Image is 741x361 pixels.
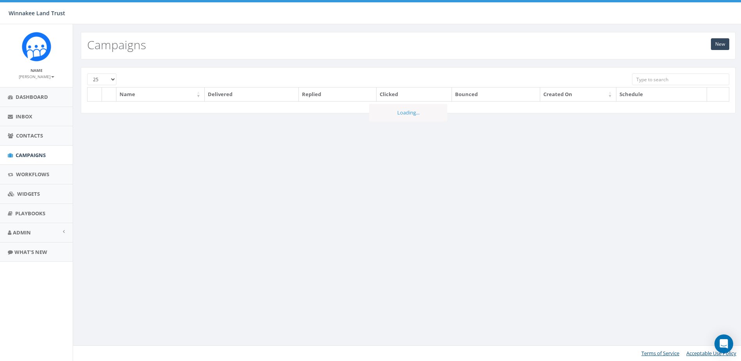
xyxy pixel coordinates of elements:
div: Loading... [369,104,447,122]
h2: Campaigns [87,38,146,51]
span: Workflows [16,171,49,178]
a: Acceptable Use Policy [686,350,736,357]
div: Open Intercom Messenger [714,334,733,353]
span: What's New [14,248,47,256]
a: New [711,38,729,50]
th: Replied [299,88,377,101]
span: Contacts [16,132,43,139]
span: Admin [13,229,31,236]
span: Widgets [17,190,40,197]
a: [PERSON_NAME] [19,73,54,80]
th: Schedule [616,88,707,101]
img: Rally_Corp_Icon.png [22,32,51,61]
input: Type to search [632,73,729,85]
th: Clicked [377,88,452,101]
small: [PERSON_NAME] [19,74,54,79]
span: Dashboard [16,93,48,100]
span: Playbooks [15,210,45,217]
small: Name [30,68,43,73]
th: Delivered [205,88,299,101]
th: Created On [540,88,616,101]
span: Winnakee Land Trust [9,9,65,17]
a: Terms of Service [641,350,679,357]
th: Name [116,88,205,101]
span: Inbox [16,113,32,120]
span: Campaigns [16,152,46,159]
th: Bounced [452,88,540,101]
